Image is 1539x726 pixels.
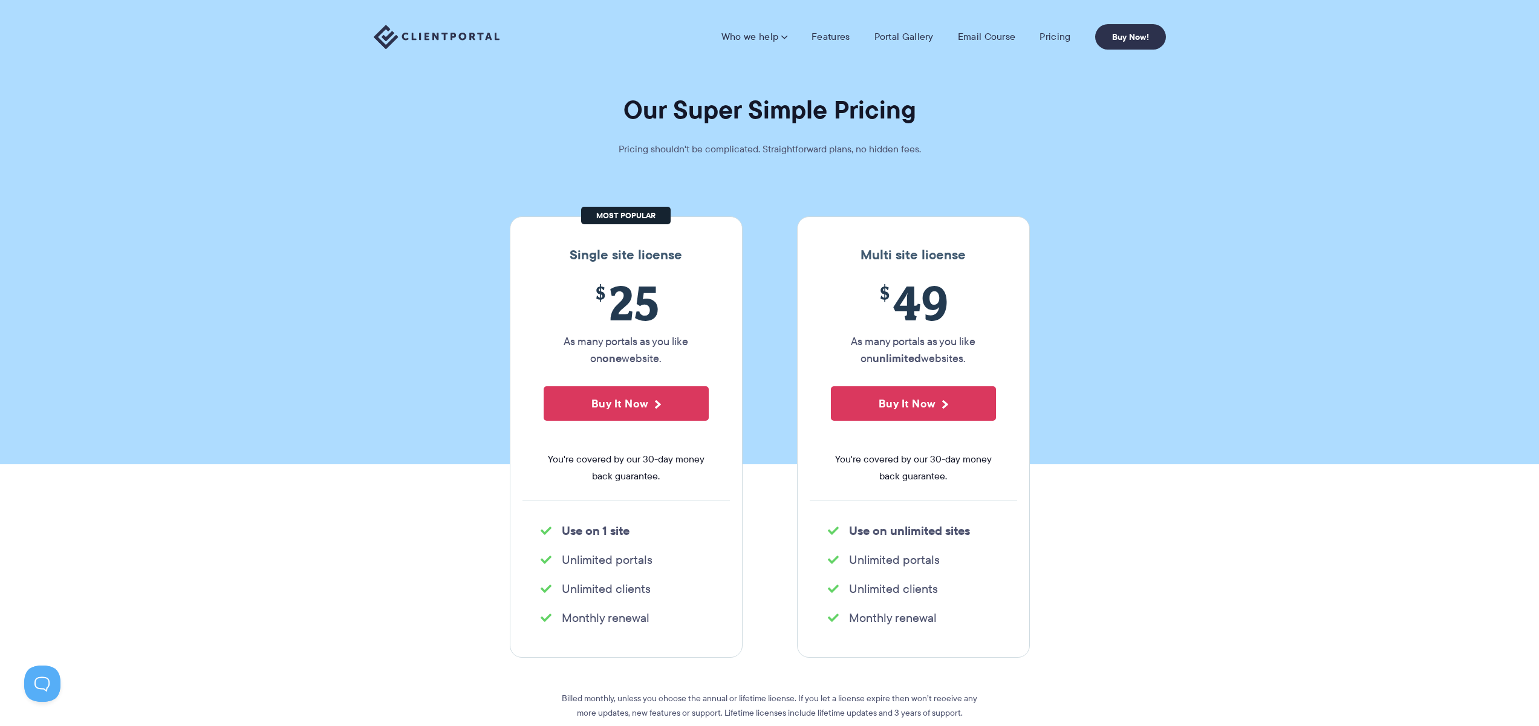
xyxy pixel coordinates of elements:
[588,141,951,158] p: Pricing shouldn't be complicated. Straightforward plans, no hidden fees.
[828,609,999,626] li: Monthly renewal
[544,386,709,421] button: Buy It Now
[849,522,970,540] strong: Use on unlimited sites
[544,451,709,485] span: You're covered by our 30-day money back guarantee.
[810,247,1017,263] h3: Multi site license
[544,333,709,367] p: As many portals as you like on website.
[828,580,999,597] li: Unlimited clients
[831,386,996,421] button: Buy It Now
[544,275,709,330] span: 25
[828,551,999,568] li: Unlimited portals
[1040,31,1070,43] a: Pricing
[874,31,934,43] a: Portal Gallery
[602,350,622,366] strong: one
[562,522,630,540] strong: Use on 1 site
[831,333,996,367] p: As many portals as you like on websites.
[812,31,850,43] a: Features
[541,609,712,626] li: Monthly renewal
[831,451,996,485] span: You're covered by our 30-day money back guarantee.
[541,551,712,568] li: Unlimited portals
[958,31,1016,43] a: Email Course
[522,247,730,263] h3: Single site license
[831,275,996,330] span: 49
[873,350,921,366] strong: unlimited
[552,691,987,720] p: Billed monthly, unless you choose the annual or lifetime license. If you let a license expire the...
[721,31,787,43] a: Who we help
[24,666,60,702] iframe: Toggle Customer Support
[541,580,712,597] li: Unlimited clients
[1095,24,1166,50] a: Buy Now!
